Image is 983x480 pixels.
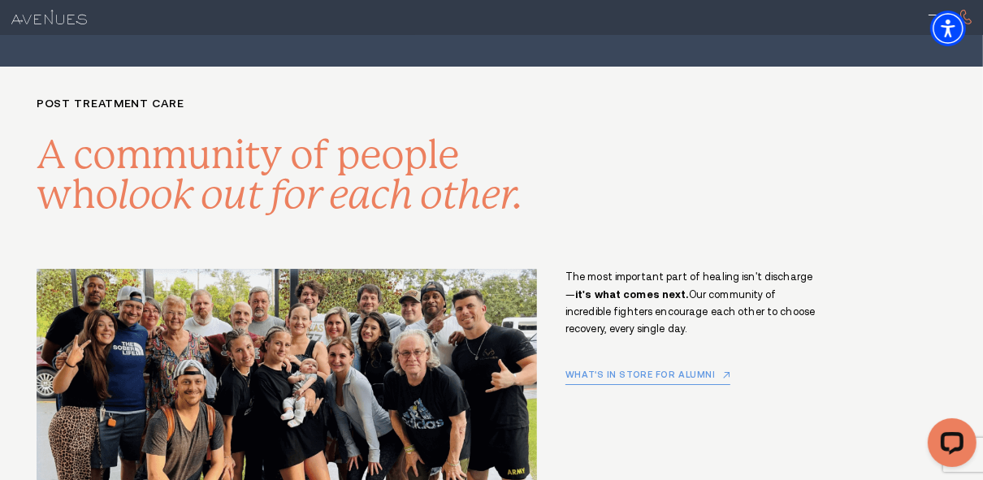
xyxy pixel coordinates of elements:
[565,269,824,338] p: The most important part of healing isn't discharge — Our community of incredible fighters encoura...
[915,412,983,480] iframe: LiveChat chat widget
[930,11,966,46] div: Accessibility Menu
[118,171,522,218] i: look out for each other.
[37,135,804,214] div: A community of people who
[37,95,804,112] h2: Post treatment care
[565,370,730,385] a: What's in store for Alumni
[575,288,689,301] strong: it's what comes next.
